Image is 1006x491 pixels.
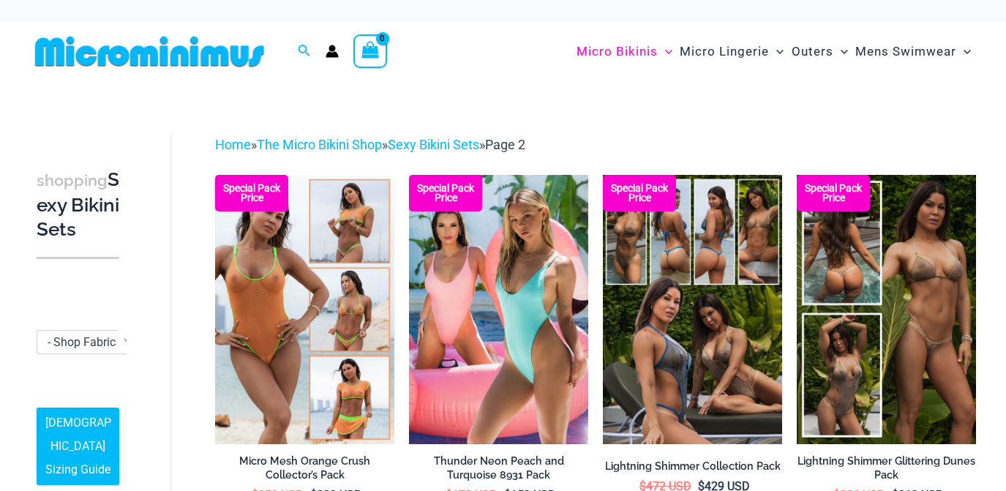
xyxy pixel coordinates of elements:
a: Micro LingerieMenu ToggleMenu Toggle [676,29,787,74]
h2: Lightning Shimmer Collection Pack [603,460,782,473]
span: » » » [215,137,525,152]
a: Micro BikinisMenu ToggleMenu Toggle [573,29,676,74]
h2: Micro Mesh Orange Crush Collector’s Pack [215,454,394,481]
a: Lightning Shimmer Collection Pack [603,460,782,479]
h2: Thunder Neon Peach and Turquoise 8931 Pack [409,454,588,481]
img: Lightning Shimmer Dune [797,175,976,443]
span: Menu Toggle [833,33,848,70]
span: Menu Toggle [956,33,971,70]
a: Home [215,137,251,152]
span: - Shop Fabric Type [37,330,139,354]
h3: Sexy Bikini Sets [37,168,119,242]
a: Lightning Shimmer Glittering Dunes Pack [797,454,976,487]
span: Mens Swimwear [855,33,956,70]
h2: Lightning Shimmer Glittering Dunes Pack [797,454,976,481]
a: Lightning Shimmer Collection Lightning Shimmer Ocean Shimmer 317 Tri Top 469 Thong 08Lightning Sh... [603,175,782,443]
img: Collectors Pack Orange [215,175,394,443]
span: Menu Toggle [658,33,672,70]
span: - Shop Fabric Type [37,331,138,353]
a: Collectors Pack Orange Micro Mesh Orange Crush 801 One Piece 02Micro Mesh Orange Crush 801 One Pi... [215,175,394,443]
span: Micro Lingerie [680,33,769,70]
a: OutersMenu ToggleMenu Toggle [788,29,852,74]
a: [DEMOGRAPHIC_DATA] Sizing Guide [37,408,119,485]
span: Micro Bikinis [577,33,658,70]
img: Lightning Shimmer Collection [603,175,782,443]
a: Micro Mesh Orange Crush Collector’s Pack [215,454,394,487]
span: - Shop Fabric Type [48,335,143,349]
a: Account icon link [326,45,339,58]
a: Sexy Bikini Sets [388,137,479,152]
a: The Micro Bikini Shop [257,137,382,152]
span: Outers [792,33,833,70]
img: Thunder Pack [409,175,588,443]
a: Search icon link [298,42,311,61]
a: Thunder Neon Peach and Turquoise 8931 Pack [409,454,588,487]
a: Thunder Pack Thunder Turquoise 8931 One Piece 09v2Thunder Turquoise 8931 One Piece 09v2 [409,175,588,443]
nav: Site Navigation [571,27,977,76]
b: Special Pack Price [797,184,870,203]
span: shopping [37,171,108,190]
b: Special Pack Price [215,184,288,203]
span: Page 2 [485,137,525,152]
b: Special Pack Price [603,184,676,203]
b: Special Pack Price [409,184,482,203]
img: MM SHOP LOGO FLAT [29,35,270,68]
a: Lightning Shimmer Dune Lightning Shimmer Glittering Dunes 317 Tri Top 469 Thong 02Lightning Shimm... [797,175,976,443]
a: Mens SwimwearMenu ToggleMenu Toggle [852,29,975,74]
span: Menu Toggle [769,33,784,70]
a: View Shopping Cart, empty [353,34,387,68]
